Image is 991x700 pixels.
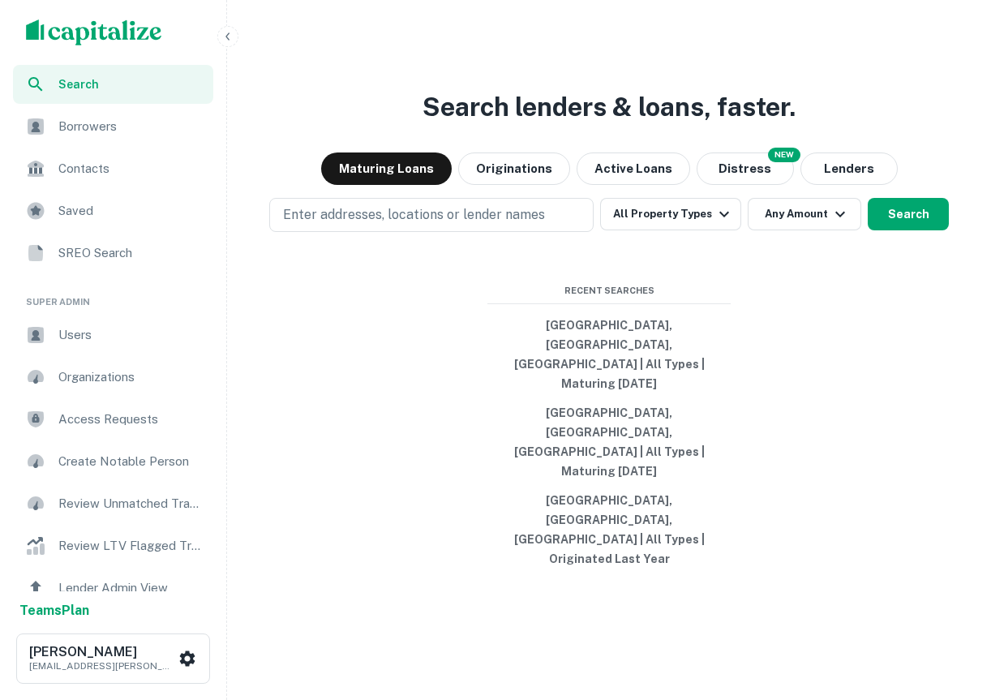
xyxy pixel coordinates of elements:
a: Create Notable Person [13,442,213,481]
a: Lender Admin View [13,569,213,608]
a: Borrowers [13,107,213,146]
button: [GEOGRAPHIC_DATA], [GEOGRAPHIC_DATA], [GEOGRAPHIC_DATA] | All Types | Maturing [DATE] [487,398,731,486]
span: Recent Searches [487,284,731,298]
span: Users [58,325,204,345]
button: Search [868,198,949,230]
a: Search [13,65,213,104]
img: capitalize-logo.png [26,19,162,45]
span: Search [58,75,204,93]
span: Borrowers [58,117,204,136]
h3: Search lenders & loans, faster. [423,88,796,127]
button: Lenders [800,152,898,185]
span: Organizations [58,367,204,387]
button: Enter addresses, locations or lender names [269,198,594,232]
span: Saved [58,201,204,221]
button: [GEOGRAPHIC_DATA], [GEOGRAPHIC_DATA], [GEOGRAPHIC_DATA] | All Types | Maturing [DATE] [487,311,731,398]
div: NEW [768,148,800,162]
a: Organizations [13,358,213,397]
a: Access Requests [13,400,213,439]
a: TeamsPlan [19,601,89,621]
span: Access Requests [58,410,204,429]
button: Any Amount [748,198,861,230]
a: Users [13,316,213,354]
strong: Teams Plan [19,603,89,618]
p: [EMAIL_ADDRESS][PERSON_NAME][DOMAIN_NAME] [29,659,175,673]
span: Create Notable Person [58,452,204,471]
h6: [PERSON_NAME] [29,646,175,659]
span: SREO Search [58,243,204,263]
button: Search distressed loans with lien and other non-mortgage details. [697,152,794,185]
a: Review Unmatched Transactions [13,484,213,523]
p: Enter addresses, locations or lender names [283,205,545,225]
button: Active Loans [577,152,690,185]
button: Maturing Loans [321,152,452,185]
span: Review LTV Flagged Transactions [58,536,204,556]
button: [GEOGRAPHIC_DATA], [GEOGRAPHIC_DATA], [GEOGRAPHIC_DATA] | All Types | Originated Last Year [487,486,731,573]
a: Contacts [13,149,213,188]
iframe: Chat Widget [910,570,991,648]
span: Lender Admin View [58,578,204,598]
a: Saved [13,191,213,230]
button: [PERSON_NAME][EMAIL_ADDRESS][PERSON_NAME][DOMAIN_NAME] [16,633,210,684]
button: All Property Types [600,198,741,230]
li: Super Admin [13,276,213,316]
span: Contacts [58,159,204,178]
a: Review LTV Flagged Transactions [13,526,213,565]
a: SREO Search [13,234,213,273]
span: Review Unmatched Transactions [58,494,204,513]
button: Originations [458,152,570,185]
